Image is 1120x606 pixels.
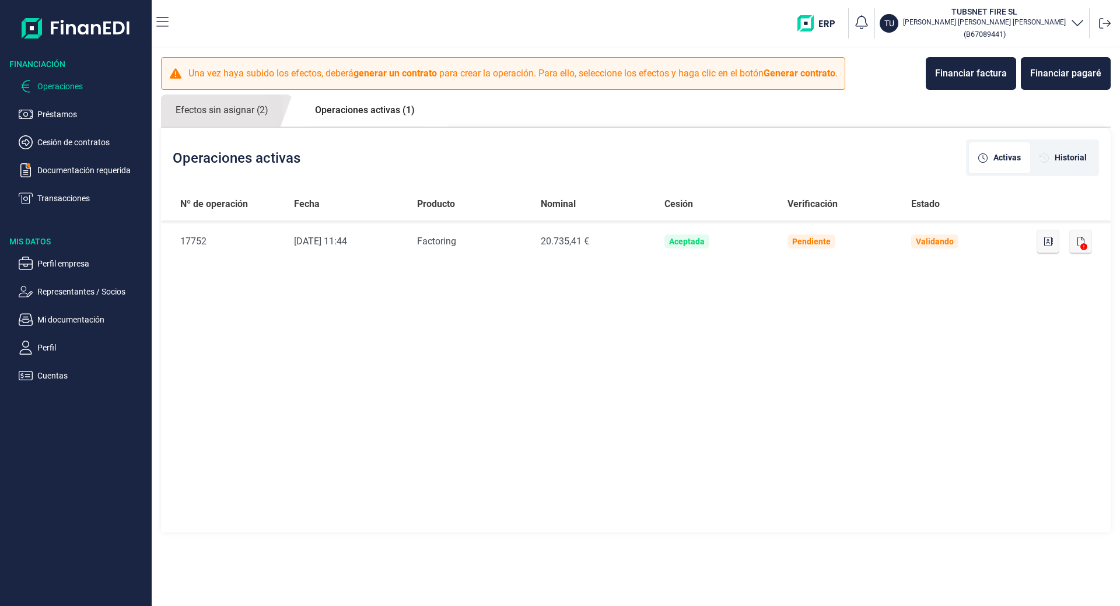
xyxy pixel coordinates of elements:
div: 20.735,41 € [541,234,646,248]
div: Aceptada [669,237,705,246]
div: Financiar pagaré [1030,66,1101,80]
button: TUTUBSNET FIRE SL[PERSON_NAME] [PERSON_NAME] [PERSON_NAME](B67089441) [880,6,1084,41]
b: generar un contrato [353,68,437,79]
p: TU [884,17,894,29]
span: Nominal [541,197,576,211]
div: Pendiente [792,237,831,246]
span: Cesión [664,197,693,211]
span: Historial [1055,152,1087,164]
span: Estado [911,197,940,211]
p: Representantes / Socios [37,285,147,299]
button: Representantes / Socios [19,285,147,299]
div: [object Object] [969,142,1030,173]
div: [object Object] [1030,142,1096,173]
span: Nº de operación [180,197,248,211]
div: Financiar factura [935,66,1007,80]
h2: Operaciones activas [173,150,300,166]
img: Logo de aplicación [22,9,131,47]
button: Transacciones [19,191,147,205]
p: Una vez haya subido los efectos, deberá para crear la operación. Para ello, seleccione los efecto... [188,66,838,80]
button: Cuentas [19,369,147,383]
button: Documentación requerida [19,163,147,177]
p: Mi documentación [37,313,147,327]
div: Factoring [417,234,522,248]
span: Verificación [787,197,838,211]
button: Perfil [19,341,147,355]
p: Operaciones [37,79,147,93]
span: Producto [417,197,455,211]
b: Generar contrato [764,68,835,79]
p: Préstamos [37,107,147,121]
button: Operaciones [19,79,147,93]
button: Mi documentación [19,313,147,327]
div: Validando [916,237,954,246]
p: Documentación requerida [37,163,147,177]
p: [PERSON_NAME] [PERSON_NAME] [PERSON_NAME] [903,17,1066,27]
p: Perfil [37,341,147,355]
a: Operaciones activas (1) [300,94,429,126]
p: Perfil empresa [37,257,147,271]
div: 17752 [180,234,275,248]
span: Fecha [294,197,320,211]
p: Cesión de contratos [37,135,147,149]
a: Efectos sin asignar (2) [161,94,283,127]
div: [DATE] 11:44 [294,234,399,248]
button: Financiar factura [926,57,1016,90]
h3: TUBSNET FIRE SL [903,6,1066,17]
button: Perfil empresa [19,257,147,271]
button: Financiar pagaré [1021,57,1111,90]
button: Cesión de contratos [19,135,147,149]
p: Cuentas [37,369,147,383]
p: Transacciones [37,191,147,205]
img: erp [797,15,843,31]
span: Activas [993,152,1021,164]
button: Préstamos [19,107,147,121]
small: Copiar cif [964,30,1006,38]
